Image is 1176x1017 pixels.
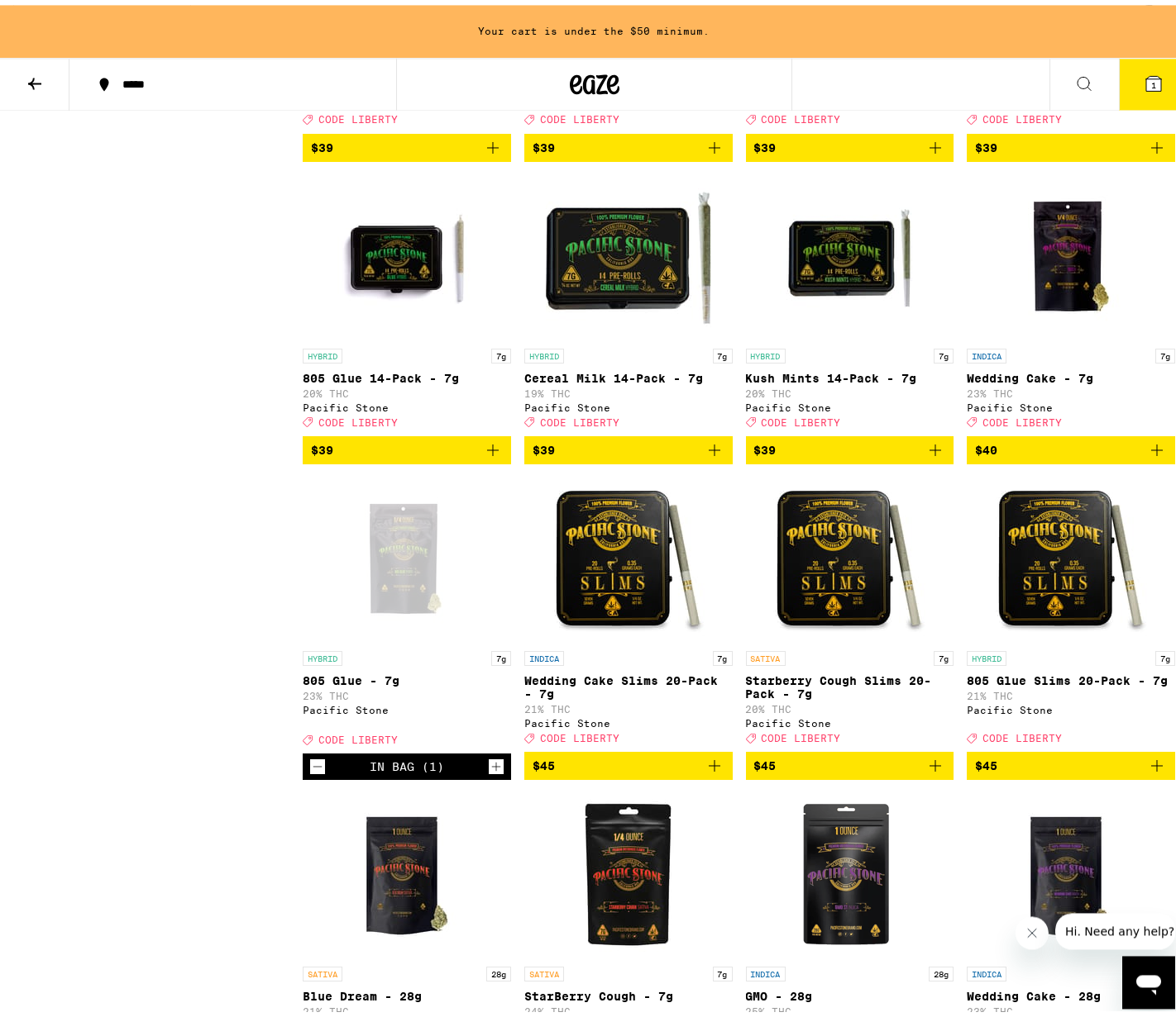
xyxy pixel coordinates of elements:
[1151,75,1156,85] span: 1
[540,110,619,121] span: CODE LIBERTY
[762,110,841,121] span: CODE LIBERTY
[303,669,511,682] p: 805 Glue - 7g
[929,962,954,977] p: 28g
[303,129,511,157] button: Add to bag
[303,383,511,394] p: 20% THC
[967,367,1175,380] p: Wedding Cake - 7g
[975,136,997,150] span: $39
[1122,951,1175,1004] iframe: Button to launch messaging window
[746,1001,954,1012] p: 25% THC
[318,110,398,121] span: CODE LIBERTY
[746,383,954,394] p: 20% THC
[767,170,932,335] img: Pacific Stone - Kush Mints 14-Pack - 7g
[762,412,841,423] span: CODE LIBERTY
[988,473,1154,638] img: Pacific Stone - 805 Glue Slims 20-Pack - 7g
[524,985,733,998] p: StarBerry Cough - 7g
[524,170,733,431] a: Open page for Cereal Milk 14-Pack - 7g from Pacific Stone
[524,397,733,408] div: Pacific Stone
[303,686,511,696] p: 23% THC
[754,136,777,150] span: $39
[524,129,733,157] button: Add to bag
[967,686,1175,696] p: 21% THC
[303,344,342,359] p: HYBRID
[934,646,954,661] p: 7g
[318,412,398,423] span: CODE LIBERTY
[524,431,733,459] button: Add to bag
[546,170,711,335] img: Pacific Stone - Cereal Milk 14-Pack - 7g
[967,646,1006,661] p: HYBRID
[975,754,997,768] span: $45
[967,1001,1175,1012] p: 23% THC
[540,412,619,423] span: CODE LIBERTY
[1155,646,1175,661] p: 7g
[746,985,954,998] p: GMO - 28g
[533,439,555,452] span: $39
[713,344,733,359] p: 7g
[967,473,1175,747] a: Open page for 805 Glue Slims 20-Pack - 7g from Pacific Stone
[713,646,733,661] p: 7g
[967,700,1175,710] div: Pacific Stone
[546,473,711,638] img: Pacific Stone - Wedding Cake Slims 20-Pack - 7g
[754,754,777,768] span: $45
[762,728,841,739] span: CODE LIBERTY
[524,713,733,724] div: Pacific Stone
[546,788,711,953] img: Pacific Stone - StarBerry Cough - 7g
[746,344,786,359] p: HYBRID
[524,962,564,977] p: SATIVA
[309,753,326,770] button: Decrement
[303,170,511,431] a: Open page for 805 Glue 14-Pack - 7g from Pacific Stone
[967,747,1175,775] button: Add to bag
[303,985,511,998] p: Blue Dream - 28g
[967,669,1175,682] p: 805 Glue Slims 20-Pack - 7g
[1016,911,1049,944] iframe: Close message
[988,170,1154,335] img: Pacific Stone - Wedding Cake - 7g
[318,729,398,740] span: CODE LIBERTY
[934,344,954,359] p: 7g
[975,439,997,452] span: $40
[746,473,954,747] a: Open page for Starberry Cough Slims 20-Pack - 7g from Pacific Stone
[524,383,733,394] p: 19% THC
[524,669,733,696] p: Wedding Cake Slims 20-Pack - 7g
[746,397,954,408] div: Pacific Stone
[303,397,511,408] div: Pacific Stone
[967,344,1006,359] p: INDICA
[1155,344,1175,359] p: 7g
[524,1001,733,1012] p: 24% THC
[524,646,564,661] p: INDICA
[746,962,786,977] p: INDICA
[491,646,511,661] p: 7g
[303,367,511,380] p: 805 Glue 14-Pack - 7g
[967,985,1175,998] p: Wedding Cake - 28g
[311,136,333,150] span: $39
[767,473,932,638] img: Pacific Stone - Starberry Cough Slims 20-Pack - 7g
[746,431,954,459] button: Add to bag
[533,136,555,150] span: $39
[746,747,954,775] button: Add to bag
[324,170,490,335] img: Pacific Stone - 805 Glue 14-Pack - 7g
[524,699,733,710] p: 21% THC
[967,962,1006,977] p: INDICA
[1055,908,1175,944] iframe: Message from company
[767,788,932,953] img: Pacific Stone - GMO - 28g
[988,788,1154,953] img: Pacific Stone - Wedding Cake - 28g
[303,473,511,748] a: Open page for 805 Glue - 7g from Pacific Stone
[488,753,504,770] button: Increment
[524,747,733,775] button: Add to bag
[524,367,733,380] p: Cereal Milk 14-Pack - 7g
[303,646,342,661] p: HYBRID
[746,170,954,431] a: Open page for Kush Mints 14-Pack - 7g from Pacific Stone
[746,713,954,724] div: Pacific Stone
[524,473,733,747] a: Open page for Wedding Cake Slims 20-Pack - 7g from Pacific Stone
[303,431,511,459] button: Add to bag
[982,728,1062,739] span: CODE LIBERTY
[713,962,733,977] p: 7g
[746,129,954,157] button: Add to bag
[967,383,1175,394] p: 23% THC
[982,110,1062,121] span: CODE LIBERTY
[746,699,954,710] p: 20% THC
[324,788,490,953] img: Pacific Stone - Blue Dream - 28g
[486,962,511,977] p: 28g
[967,431,1175,459] button: Add to bag
[533,754,555,768] span: $45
